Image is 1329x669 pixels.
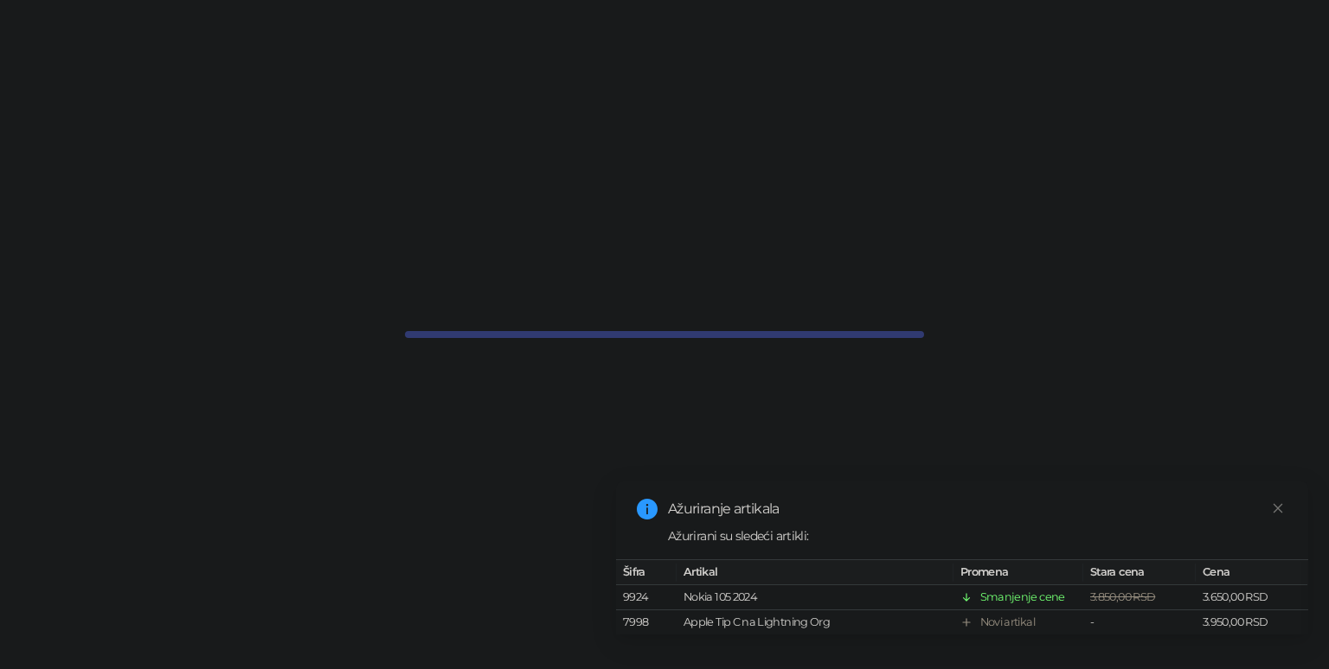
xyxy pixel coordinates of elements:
span: close [1272,502,1284,514]
td: 3.650,00 RSD [1196,585,1308,610]
th: Promena [953,560,1083,585]
td: - [1083,610,1196,635]
td: 3.950,00 RSD [1196,610,1308,635]
th: Šifra [616,560,677,585]
td: Apple Tip C na Lightning Org [677,610,953,635]
td: 9924 [616,585,677,610]
td: Nokia 105 2024 [677,585,953,610]
td: 7998 [616,610,677,635]
th: Stara cena [1083,560,1196,585]
span: info-circle [637,499,658,519]
div: Ažurirani su sledeći artikli: [668,526,1287,545]
div: Smanjenje cene [980,589,1065,606]
div: Novi artikal [980,614,1035,631]
th: Cena [1196,560,1308,585]
span: 3.850,00 RSD [1090,590,1155,603]
div: Ažuriranje artikala [668,499,1287,519]
th: Artikal [677,560,953,585]
a: Close [1268,499,1287,518]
